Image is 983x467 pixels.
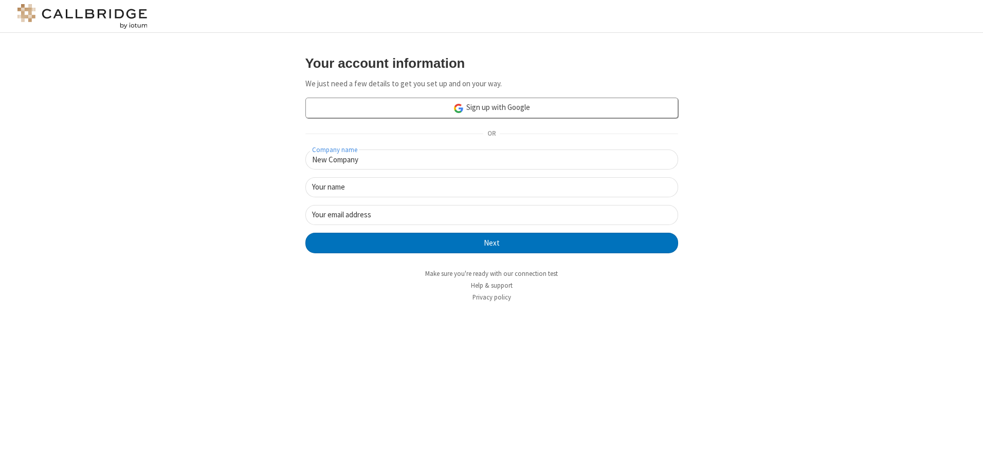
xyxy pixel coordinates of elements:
input: Your name [305,177,678,197]
a: Sign up with Google [305,98,678,118]
a: Help & support [471,281,513,290]
span: OR [483,127,500,141]
img: google-icon.png [453,103,464,114]
h3: Your account information [305,56,678,70]
a: Make sure you're ready with our connection test [425,269,558,278]
p: We just need a few details to get you set up and on your way. [305,78,678,90]
img: logo@2x.png [15,4,149,29]
a: Privacy policy [472,293,511,302]
button: Next [305,233,678,253]
input: Company name [305,150,678,170]
input: Your email address [305,205,678,225]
